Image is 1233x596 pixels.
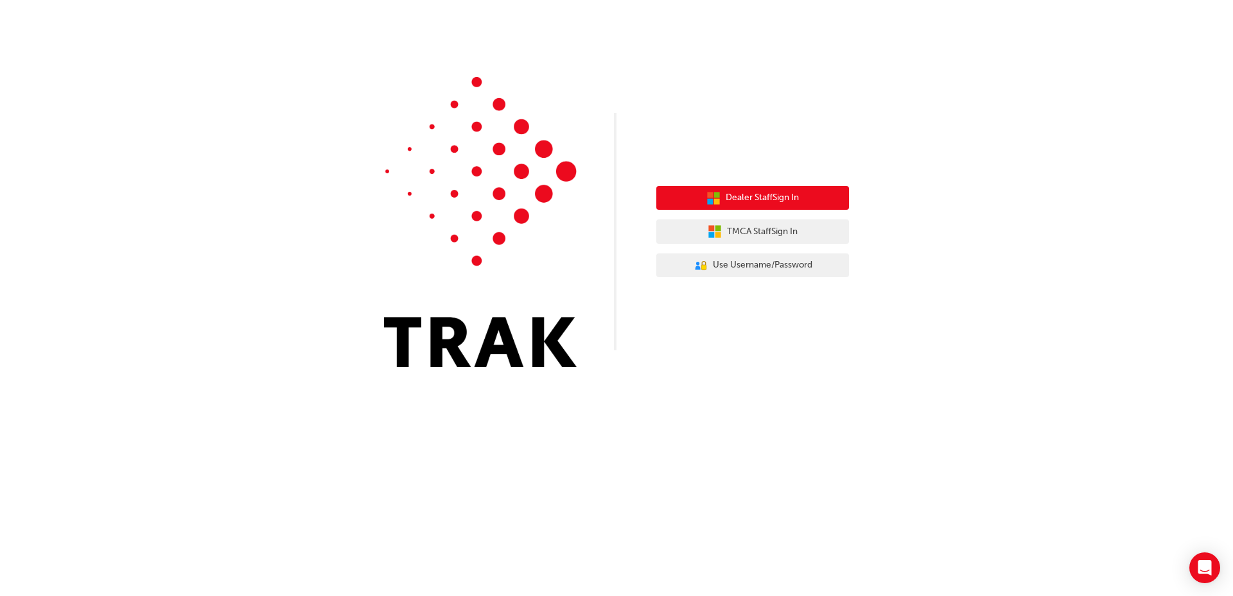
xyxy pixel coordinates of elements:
[384,77,577,367] img: Trak
[656,186,849,210] button: Dealer StaffSign In
[727,225,798,239] span: TMCA Staff Sign In
[656,253,849,278] button: Use Username/Password
[713,258,812,273] span: Use Username/Password
[726,191,799,205] span: Dealer Staff Sign In
[656,219,849,244] button: TMCA StaffSign In
[1189,552,1220,583] div: Open Intercom Messenger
